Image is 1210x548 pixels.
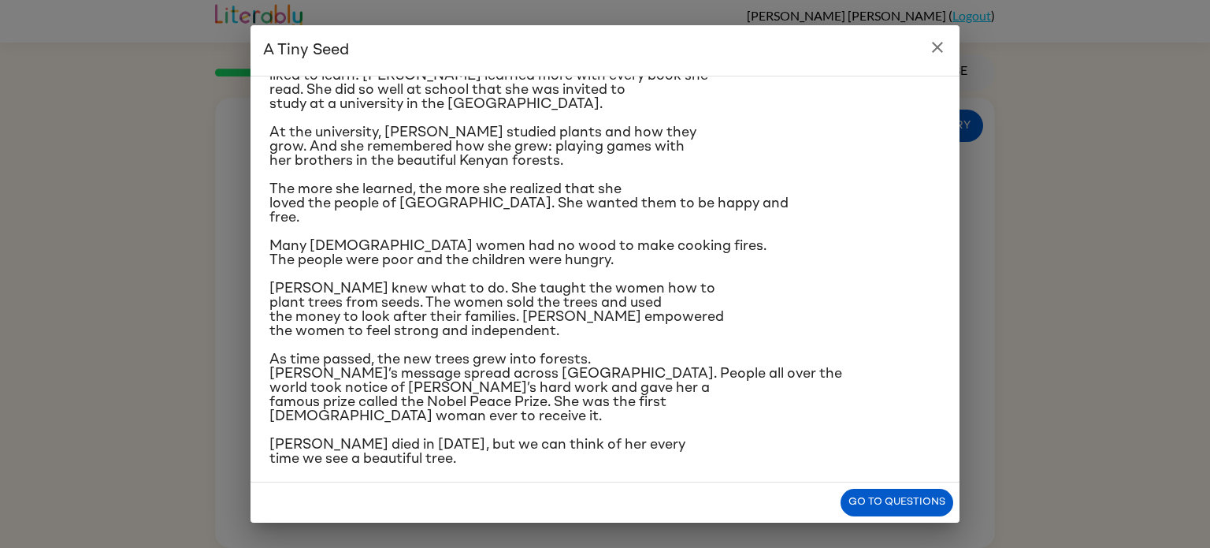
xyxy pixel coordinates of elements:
span: [PERSON_NAME] died in [DATE], but we can think of her every time we see a beautiful tree. [269,438,685,466]
button: Go to questions [841,489,953,516]
h2: A Tiny Seed [251,25,959,76]
button: close [922,32,953,63]
span: Many [DEMOGRAPHIC_DATA] women had no wood to make cooking fires. The people were poor and the chi... [269,239,766,267]
span: At the university, [PERSON_NAME] studied plants and how they grow. And she remembered how she gre... [269,125,696,168]
span: [PERSON_NAME] knew what to do. She taught the women how to plant trees from seeds. The women sold... [269,281,724,338]
span: The more she learned, the more she realized that she loved the people of [GEOGRAPHIC_DATA]. She w... [269,182,789,225]
span: As time passed, the new trees grew into forests. [PERSON_NAME]’s message spread across [GEOGRAPHI... [269,352,842,423]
